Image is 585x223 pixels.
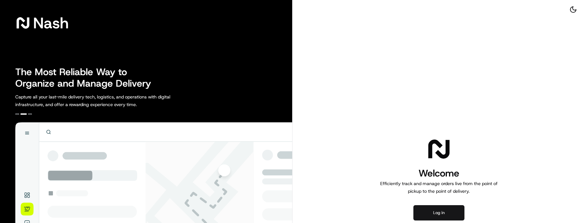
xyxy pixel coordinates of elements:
p: Efficiently track and manage orders live from the point of pickup to the point of delivery. [378,180,500,195]
h1: Welcome [378,167,500,180]
h2: The Most Reliable Way to Organize and Manage Delivery [15,66,158,89]
span: Nash [33,17,69,29]
button: Log in [413,205,464,220]
p: Capture all your last-mile delivery tech, logistics, and operations with digital infrastructure, ... [15,93,199,108]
